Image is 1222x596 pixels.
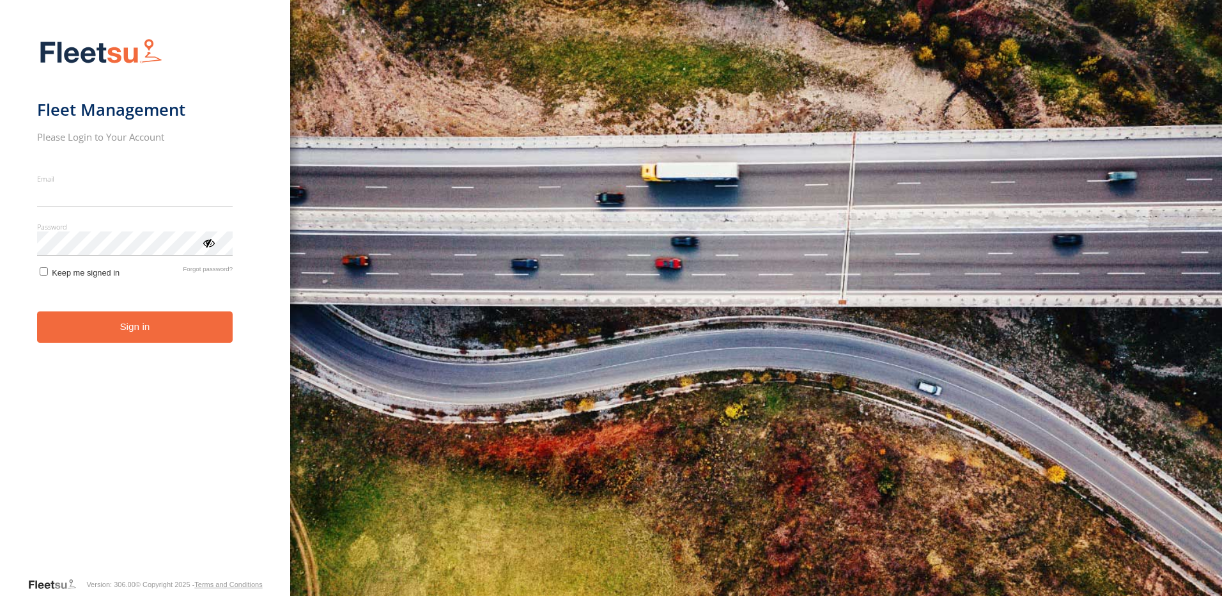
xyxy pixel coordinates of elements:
span: Keep me signed in [52,268,120,278]
div: © Copyright 2025 - [135,581,263,588]
h2: Please Login to Your Account [37,130,233,143]
img: Fleetsu [37,36,165,68]
input: Keep me signed in [40,267,48,276]
div: ViewPassword [202,236,215,249]
a: Visit our Website [27,578,86,591]
a: Forgot password? [183,265,233,278]
label: Password [37,222,233,231]
button: Sign in [37,311,233,343]
div: Version: 306.00 [86,581,135,588]
label: Email [37,174,233,184]
form: main [37,31,254,577]
h1: Fleet Management [37,99,233,120]
a: Terms and Conditions [194,581,262,588]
